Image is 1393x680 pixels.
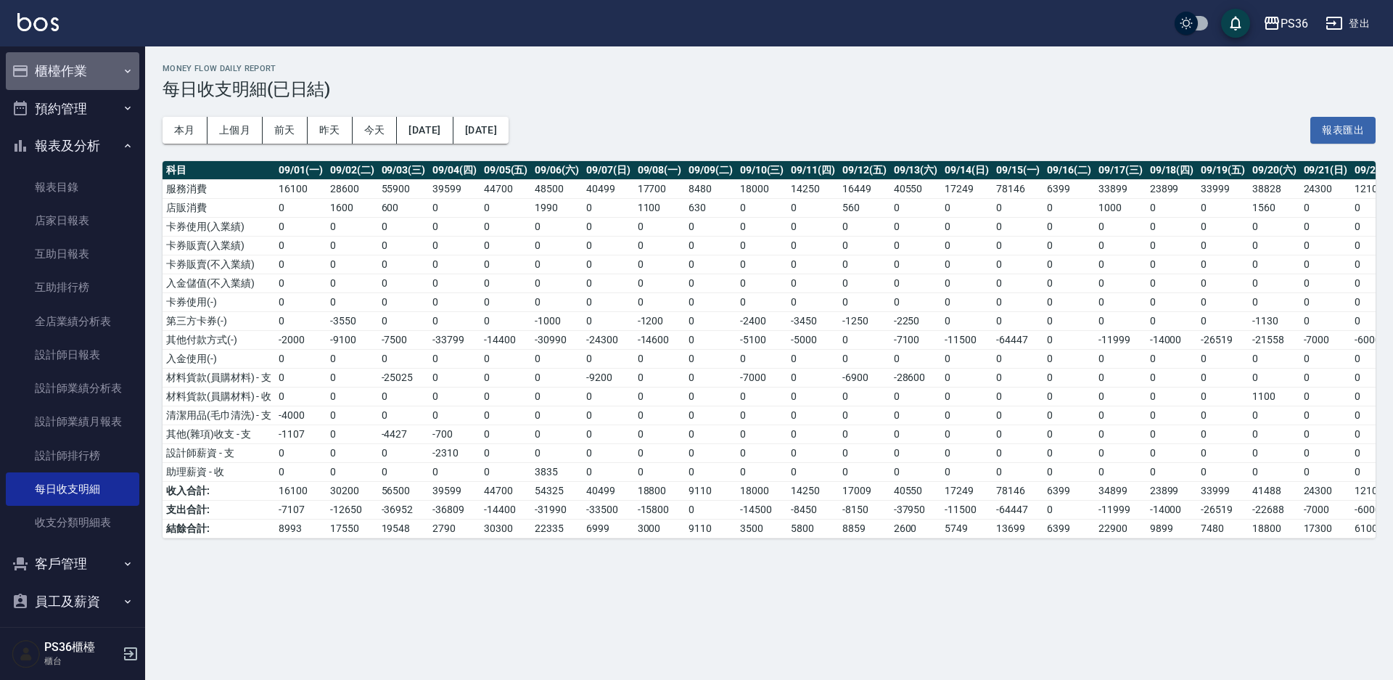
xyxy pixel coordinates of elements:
td: -26519 [1197,330,1249,349]
div: PS36 [1281,15,1308,33]
td: 0 [634,236,686,255]
td: 630 [685,198,736,217]
a: 報表目錄 [6,171,139,204]
td: 33899 [1095,179,1146,198]
td: 0 [941,311,993,330]
button: 前天 [263,117,308,144]
td: 0 [685,255,736,274]
td: 0 [736,236,788,255]
td: -2400 [736,311,788,330]
td: 0 [480,255,532,274]
td: 0 [531,236,583,255]
td: 55900 [378,179,430,198]
td: 23899 [1146,179,1198,198]
td: 0 [890,349,942,368]
td: 0 [429,311,480,330]
td: 0 [378,217,430,236]
td: 40499 [583,179,634,198]
td: 0 [429,255,480,274]
td: 0 [326,236,378,255]
td: 0 [634,255,686,274]
td: 0 [1197,311,1249,330]
td: -11500 [941,330,993,349]
button: 登出 [1320,10,1376,37]
td: 0 [736,217,788,236]
td: 0 [1043,217,1095,236]
td: 0 [685,349,736,368]
td: 0 [839,349,890,368]
td: 0 [993,255,1044,274]
button: 櫃檯作業 [6,52,139,90]
td: -64447 [993,330,1044,349]
td: 40550 [890,179,942,198]
td: 0 [685,292,736,311]
td: 16100 [275,179,326,198]
a: 互助排行榜 [6,271,139,304]
button: PS36 [1257,9,1314,38]
td: 0 [531,349,583,368]
button: 預約管理 [6,90,139,128]
td: -5000 [787,330,839,349]
td: 0 [890,198,942,217]
td: -14600 [634,330,686,349]
td: 0 [1095,274,1146,292]
td: 0 [993,292,1044,311]
td: 其他付款方式(-) [163,330,275,349]
td: 8480 [685,179,736,198]
td: 0 [326,349,378,368]
td: 0 [890,292,942,311]
a: 店家日報表 [6,204,139,237]
td: 0 [1249,236,1300,255]
th: 09/01(一) [275,161,326,180]
td: 0 [1300,349,1352,368]
td: -1250 [839,311,890,330]
td: 0 [634,292,686,311]
td: 0 [1249,274,1300,292]
td: 0 [1146,236,1198,255]
td: 0 [1043,198,1095,217]
td: -14000 [1146,330,1198,349]
td: 0 [429,368,480,387]
td: 0 [1146,255,1198,274]
td: 0 [1043,274,1095,292]
th: 09/10(三) [736,161,788,180]
td: -9200 [583,368,634,387]
td: 0 [941,198,993,217]
td: 0 [531,368,583,387]
td: 0 [1300,292,1352,311]
td: -1200 [634,311,686,330]
td: 6399 [1043,179,1095,198]
button: 今天 [353,117,398,144]
td: 0 [1197,349,1249,368]
th: 09/05(五) [480,161,532,180]
td: 0 [429,217,480,236]
td: 0 [1197,292,1249,311]
td: 0 [634,217,686,236]
td: 0 [429,292,480,311]
td: 0 [326,274,378,292]
th: 09/20(六) [1249,161,1300,180]
button: 昨天 [308,117,353,144]
td: 560 [839,198,890,217]
td: -11999 [1095,330,1146,349]
td: 0 [993,198,1044,217]
td: -7000 [1300,330,1352,349]
td: 0 [378,311,430,330]
td: 18000 [736,179,788,198]
td: 0 [1197,255,1249,274]
td: 0 [429,236,480,255]
td: 0 [531,217,583,236]
td: 0 [480,292,532,311]
a: 互助日報表 [6,237,139,271]
a: 收支分類明細表 [6,506,139,539]
td: 0 [839,217,890,236]
td: 0 [685,311,736,330]
td: 0 [634,274,686,292]
td: 0 [275,292,326,311]
td: 0 [480,349,532,368]
td: 0 [787,349,839,368]
td: 0 [326,292,378,311]
td: 0 [787,255,839,274]
h2: Money Flow Daily Report [163,64,1376,73]
td: 0 [1197,198,1249,217]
